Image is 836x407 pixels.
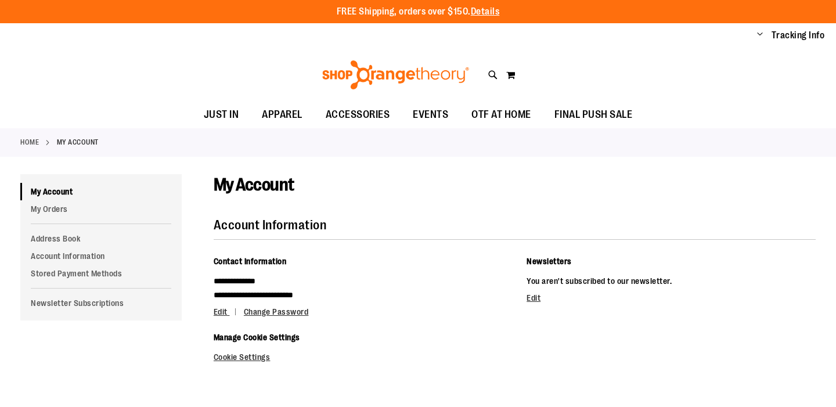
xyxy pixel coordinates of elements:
[20,200,182,218] a: My Orders
[320,60,471,89] img: Shop Orangetheory
[20,265,182,282] a: Stored Payment Methods
[20,247,182,265] a: Account Information
[214,333,300,342] span: Manage Cookie Settings
[314,102,402,128] a: ACCESSORIES
[214,257,287,266] span: Contact Information
[250,102,314,128] a: APPAREL
[460,102,543,128] a: OTF AT HOME
[757,30,763,41] button: Account menu
[20,294,182,312] a: Newsletter Subscriptions
[57,137,99,147] strong: My Account
[214,352,271,362] a: Cookie Settings
[214,175,294,195] span: My Account
[554,102,633,128] span: FINAL PUSH SALE
[204,102,239,128] span: JUST IN
[527,257,572,266] span: Newsletters
[192,102,251,128] a: JUST IN
[326,102,390,128] span: ACCESSORIES
[401,102,460,128] a: EVENTS
[527,274,816,288] p: You aren't subscribed to our newsletter.
[527,293,540,302] a: Edit
[20,230,182,247] a: Address Book
[772,29,825,42] a: Tracking Info
[214,307,242,316] a: Edit
[20,183,182,200] a: My Account
[20,137,39,147] a: Home
[337,5,500,19] p: FREE Shipping, orders over $150.
[214,218,327,232] strong: Account Information
[471,102,531,128] span: OTF AT HOME
[543,102,644,128] a: FINAL PUSH SALE
[244,307,309,316] a: Change Password
[214,307,228,316] span: Edit
[262,102,302,128] span: APPAREL
[471,6,500,17] a: Details
[413,102,448,128] span: EVENTS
